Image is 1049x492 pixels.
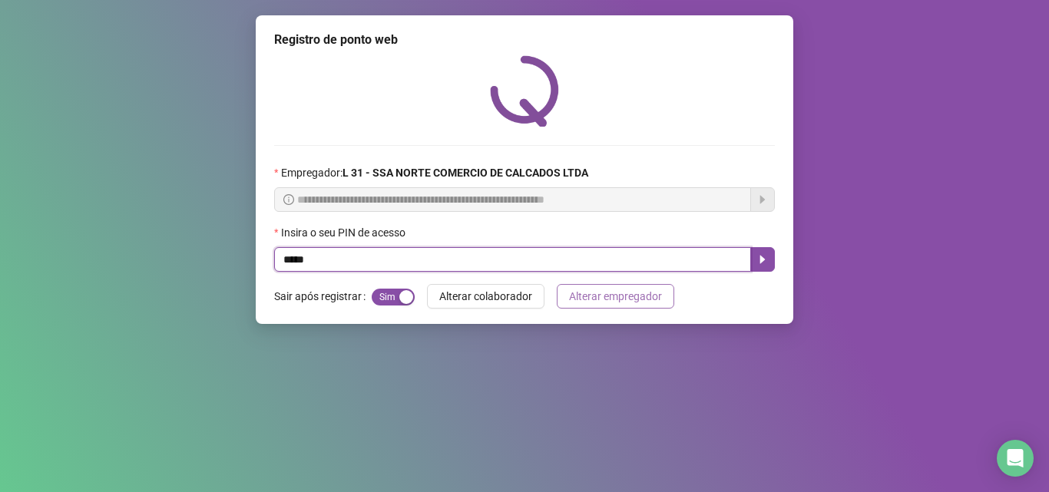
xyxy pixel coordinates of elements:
strong: L 31 - SSA NORTE COMERCIO DE CALCADOS LTDA [342,167,588,179]
button: Alterar empregador [557,284,674,309]
label: Insira o seu PIN de acesso [274,224,415,241]
div: Registro de ponto web [274,31,775,49]
span: Alterar empregador [569,288,662,305]
label: Sair após registrar [274,284,372,309]
img: QRPoint [490,55,559,127]
div: Open Intercom Messenger [997,440,1034,477]
span: Empregador : [281,164,588,181]
span: info-circle [283,194,294,205]
span: caret-right [756,253,769,266]
span: Alterar colaborador [439,288,532,305]
button: Alterar colaborador [427,284,544,309]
